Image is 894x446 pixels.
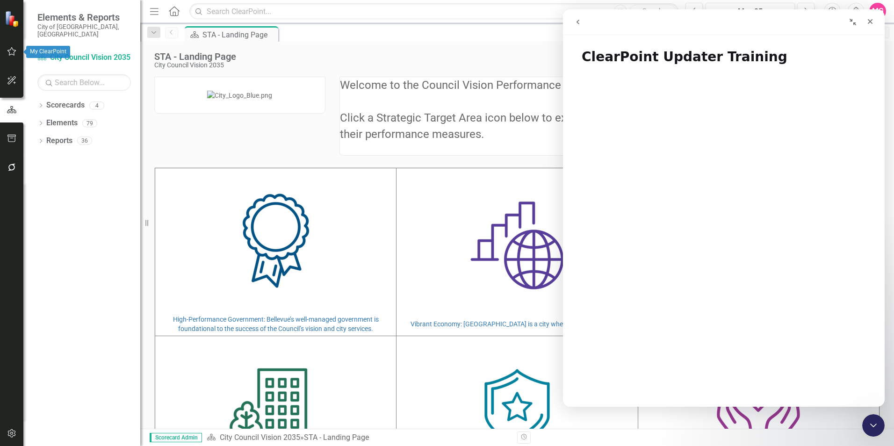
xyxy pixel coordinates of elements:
[340,111,688,140] span: Click a Strategic Target Area icon below to explore the Objectives and their performance measures.
[412,175,622,316] img: bar chart and globe icon
[202,29,276,41] div: STA - Landing Page
[158,171,394,333] a: blue award ribbon icon High-Performance Government: Bellevue’s well-managed government is foundat...
[706,3,795,20] button: Mar-25
[171,171,381,311] img: blue award ribbon icon
[37,74,131,91] input: Search Below...
[46,118,78,129] a: Elements
[26,46,70,58] div: My ClearPoint
[862,414,885,437] iframe: Intercom live chat
[46,100,85,111] a: Scorecards
[89,101,104,109] div: 4
[5,11,21,27] img: ClearPoint Strategy
[189,3,678,20] input: Search ClearPoint...
[207,91,272,100] img: City_Logo_Blue.png
[46,136,72,146] a: Reports
[154,62,236,69] div: City Council Vision 2035
[869,3,886,20] button: MG
[563,9,885,407] iframe: Intercom live chat
[82,119,97,127] div: 79
[709,6,792,17] div: Mar-25
[340,79,621,92] span: Welcome to the Council Vision Performance Dashboard!
[629,5,676,18] button: Search
[220,433,300,442] a: City Council Vision 2035
[37,23,131,38] small: City of [GEOGRAPHIC_DATA], [GEOGRAPHIC_DATA]
[399,175,635,329] a: bar chart and globe icon Vibrant Economy: [GEOGRAPHIC_DATA] is a city where innovation thrives.
[642,7,663,14] span: Search
[154,51,236,62] div: STA - Landing Page
[37,52,131,63] a: City Council Vision 2035
[399,317,635,329] p: Vibrant Economy: [GEOGRAPHIC_DATA] is a city where innovation thrives.
[304,433,369,442] div: STA - Landing Page
[207,432,510,443] div: »
[158,313,394,333] p: High-Performance Government: Bellevue’s well-managed government is foundational to the success of...
[37,12,131,23] span: Elements & Reports
[77,137,92,145] div: 36
[150,433,202,442] span: Scorecard Admin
